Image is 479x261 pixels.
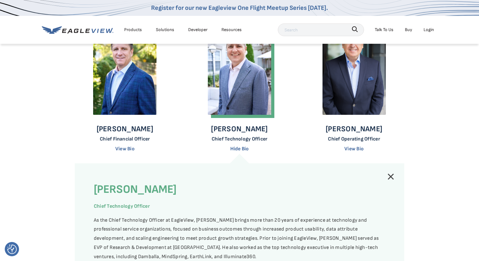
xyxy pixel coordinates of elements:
img: Revisit consent button [7,245,17,254]
img: Nagib Nasr - Chief Operating Officer [323,20,386,115]
p: Chief Operating Officer [326,136,382,142]
button: Consent Preferences [7,245,17,254]
img: Tripp Cox - Chief Technology Officer [208,20,271,115]
p: [PERSON_NAME] [326,124,382,134]
div: Products [124,26,142,34]
div: Solutions [156,26,174,34]
div: Login [424,26,434,34]
a: Buy [405,26,412,34]
p: [PERSON_NAME] [97,124,153,134]
h4: [PERSON_NAME] [94,182,385,197]
p: [PERSON_NAME] [211,124,268,134]
p: Chief Technology Officer [211,136,268,142]
a: View Bio [115,146,135,152]
a: Register for our new Eagleview One Flight Meetup Series [DATE]. [151,4,328,12]
a: View Bio [344,146,364,152]
a: Hide Bio [230,146,249,152]
a: Developer [188,26,208,34]
p: Chief Technology Officer [94,202,385,211]
div: Resources [221,26,242,34]
img: Steve Dorton - Chief Financial Officer [93,20,156,115]
p: Chief Financial Officer [97,136,153,142]
div: Talk To Us [375,26,393,34]
input: Search [278,23,364,36]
